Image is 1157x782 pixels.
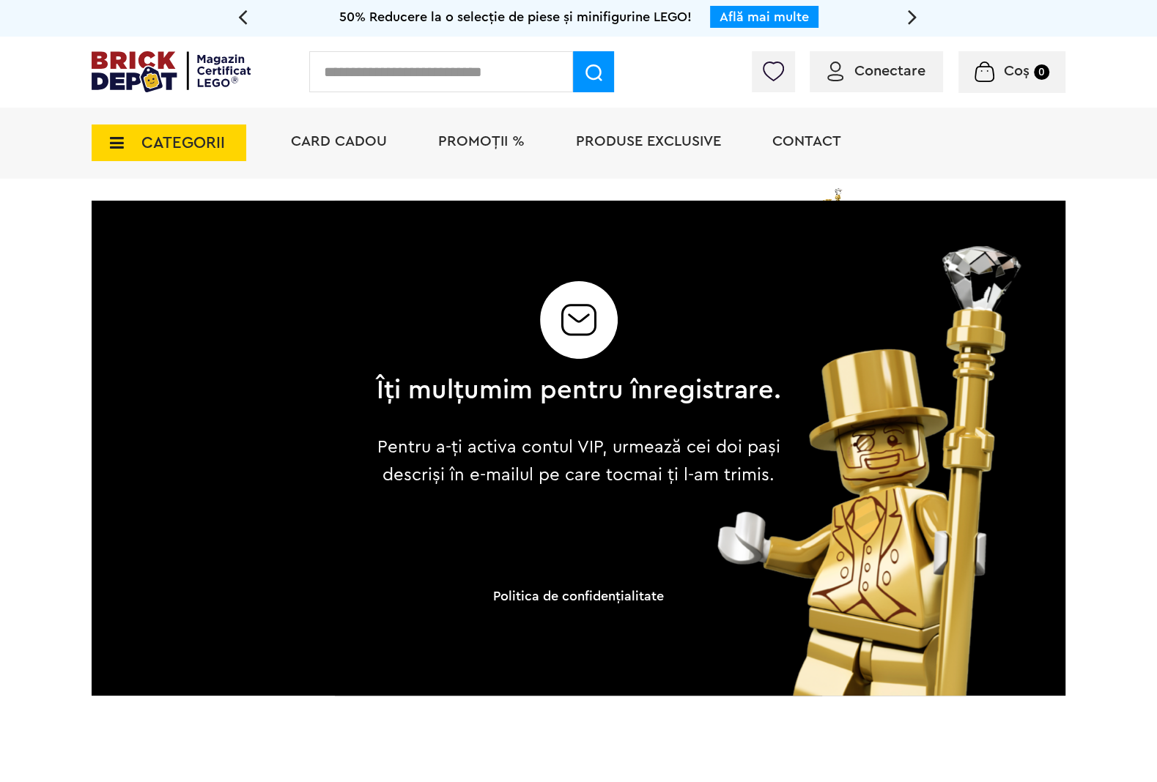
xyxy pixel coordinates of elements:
a: Contact [772,134,841,149]
p: Pentru a-ți activa contul VIP, urmează cei doi pași descriși în e-mailul pe care tocmai ți l-am t... [365,433,792,489]
a: Află mai multe [720,10,809,23]
a: Produse exclusive [576,134,721,149]
a: PROMOȚII % [438,134,525,149]
img: vip_page_image [696,246,1065,696]
a: Politica de confidenţialitate [493,589,664,603]
h2: Îți mulțumim pentru înregistrare. [376,376,781,404]
small: 0 [1034,64,1049,80]
a: Conectare [827,64,925,78]
span: Coș [1004,64,1030,78]
span: Conectare [854,64,925,78]
a: Card Cadou [291,134,387,149]
span: 50% Reducere la o selecție de piese și minifigurine LEGO! [339,10,692,23]
span: CATEGORII [141,135,225,151]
